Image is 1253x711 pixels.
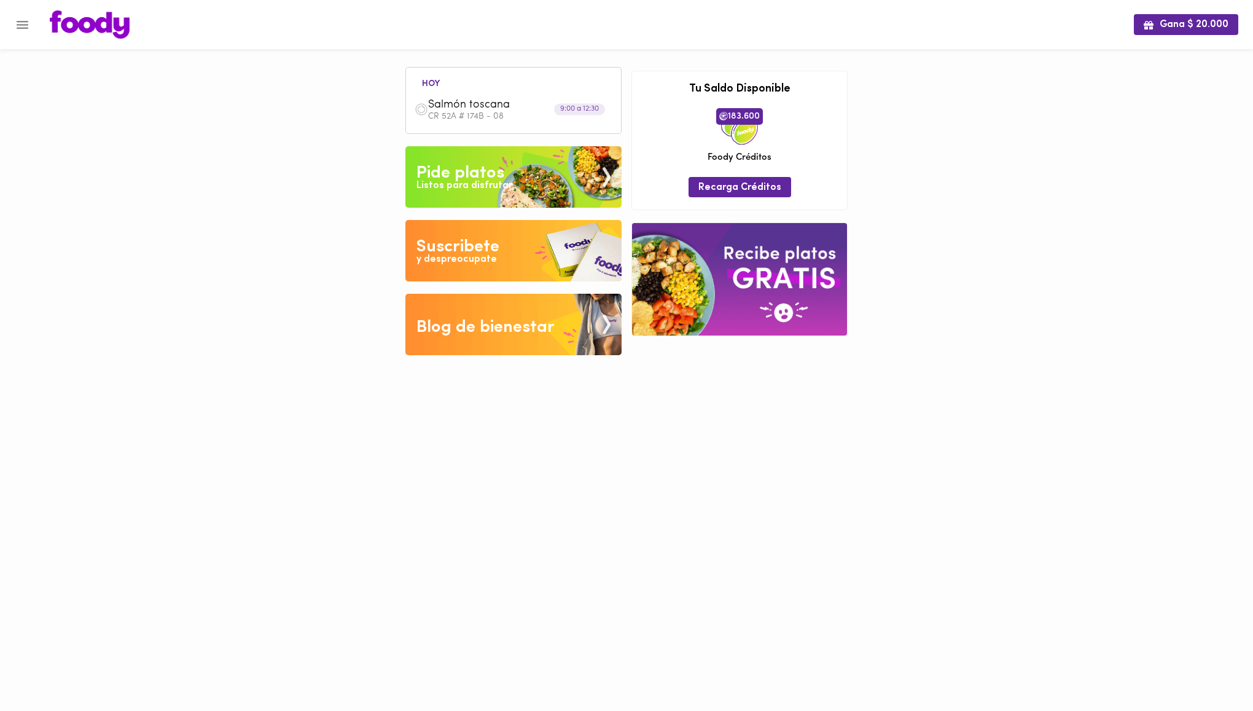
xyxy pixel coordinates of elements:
span: Recarga Créditos [698,182,781,194]
span: Salmón toscana [428,98,569,112]
img: referral-banner.png [632,223,847,336]
button: Menu [7,10,37,40]
img: Pide un Platos [405,146,622,208]
span: 183.600 [716,108,763,124]
div: y despreocupate [416,253,497,267]
span: Foody Créditos [708,151,771,164]
iframe: Messagebird Livechat Widget [1182,640,1241,699]
img: foody-creditos.png [719,112,728,120]
img: Disfruta bajar de peso [405,220,622,281]
div: Blog de bienestar [416,315,555,340]
p: CR 52A # 174B - 08 [428,112,612,121]
h3: Tu Saldo Disponible [641,84,838,96]
div: Listos para disfrutar [416,179,512,193]
button: Gana $ 20.000 [1134,14,1238,34]
button: Recarga Créditos [689,177,791,197]
img: Blog de bienestar [405,294,622,355]
span: Gana $ 20.000 [1144,19,1228,31]
img: credits-package.png [721,108,758,145]
div: Suscribete [416,235,499,259]
img: logo.png [50,10,130,39]
img: dish.png [415,103,428,116]
li: hoy [412,77,450,88]
div: Pide platos [416,161,504,186]
div: 9:00 a 12:30 [554,104,605,116]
